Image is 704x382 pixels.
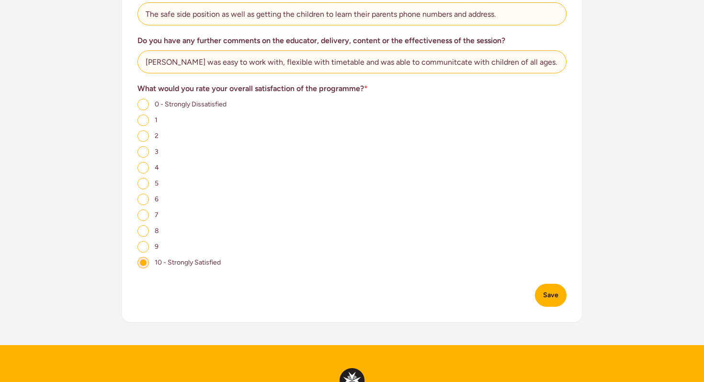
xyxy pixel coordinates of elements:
span: 10 - Strongly Satisfied [155,258,221,266]
h3: Do you have any further comments on the educator, delivery, content or the effectiveness of the s... [137,35,567,46]
span: 0 - Strongly Dissatisfied [155,100,227,108]
span: 6 [155,195,159,203]
span: 7 [155,211,159,219]
input: 4 [137,162,149,174]
button: Save [535,284,567,307]
span: 9 [155,243,159,251]
input: 2 [137,130,149,142]
input: 8 [137,225,149,237]
input: 10 - Strongly Satisfied [137,257,149,268]
span: 1 [155,116,158,124]
input: 6 [137,194,149,205]
span: 5 [155,179,159,187]
span: 8 [155,227,159,235]
input: 7 [137,209,149,221]
input: 5 [137,178,149,189]
h3: What would you rate your overall satisfaction of the programme? [137,83,567,94]
input: 3 [137,146,149,158]
input: 1 [137,115,149,126]
input: 9 [137,241,149,253]
span: 4 [155,163,159,172]
span: 3 [155,148,159,156]
span: 2 [155,132,159,140]
input: 0 - Strongly Dissatisfied [137,99,149,110]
